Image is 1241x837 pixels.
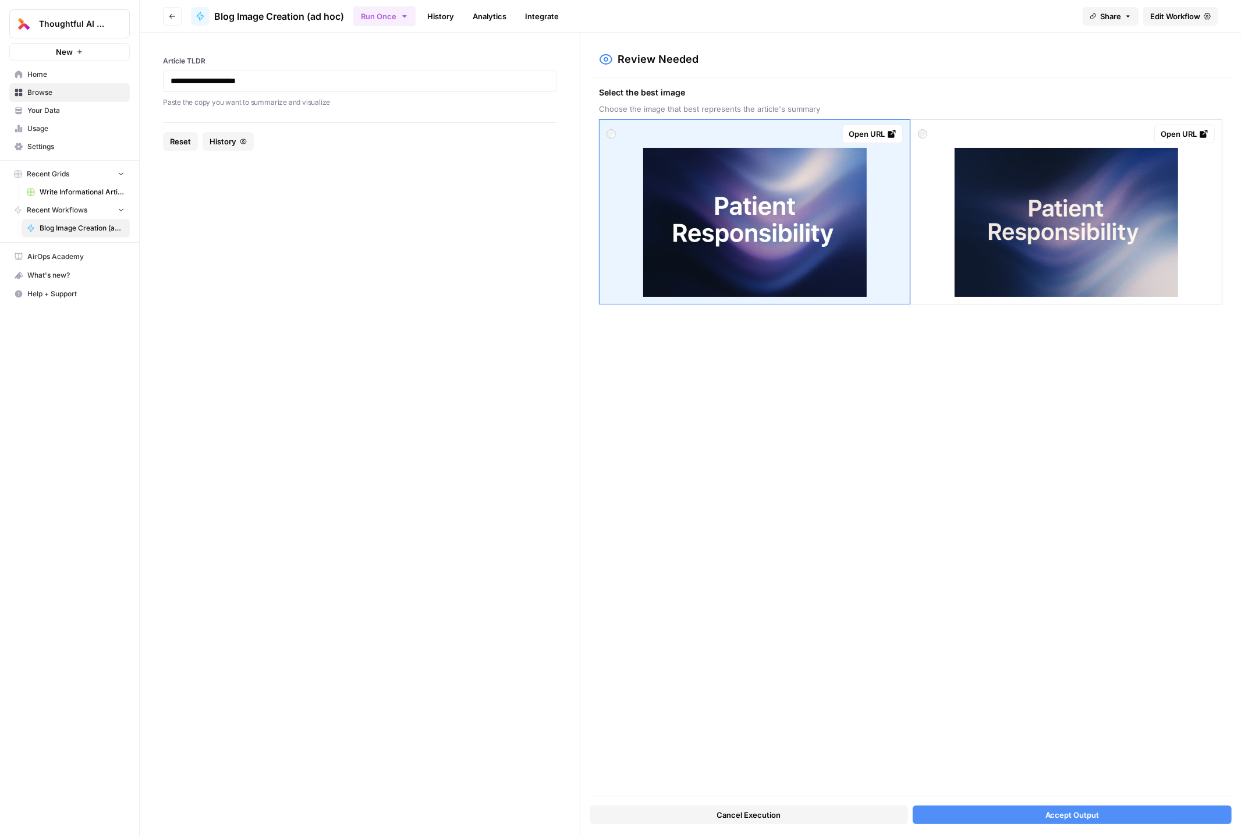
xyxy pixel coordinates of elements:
[9,119,130,138] a: Usage
[39,18,109,30] span: Thoughtful AI Content Engine
[618,51,698,68] h2: Review Needed
[9,266,130,285] button: What's new?
[9,83,130,102] a: Browse
[9,285,130,303] button: Help + Support
[599,87,1222,98] span: Select the best image
[1100,10,1121,22] span: Share
[1161,128,1208,140] div: Open URL
[353,6,416,26] button: Run Once
[27,123,125,134] span: Usage
[842,125,903,143] a: Open URL
[163,132,198,151] button: Reset
[27,289,125,299] span: Help + Support
[599,103,1222,115] span: Choose the image that best represents the article's summary
[27,69,125,80] span: Home
[9,43,130,61] button: New
[27,141,125,152] span: Settings
[1150,10,1200,22] span: Edit Workflow
[1154,125,1215,143] a: Open URL
[518,7,566,26] a: Integrate
[9,9,130,38] button: Workspace: Thoughtful AI Content Engine
[849,128,896,140] div: Open URL
[1045,809,1100,821] span: Accept Output
[22,183,130,201] a: Write Informational Article
[590,806,909,824] button: Cancel Execution
[27,205,87,215] span: Recent Workflows
[1083,7,1139,26] button: Share
[22,219,130,237] a: Blog Image Creation (ad hoc)
[9,65,130,84] a: Home
[1143,7,1218,26] a: Edit Workflow
[214,9,344,23] span: Blog Image Creation (ad hoc)
[9,201,130,219] button: Recent Workflows
[27,105,125,116] span: Your Data
[9,247,130,266] a: AirOps Academy
[717,809,781,821] span: Cancel Execution
[40,187,125,197] span: Write Informational Article
[9,137,130,156] a: Settings
[191,7,344,26] a: Blog Image Creation (ad hoc)
[27,87,125,98] span: Browse
[9,165,130,183] button: Recent Grids
[203,132,254,151] button: History
[163,56,556,66] label: Article TLDR
[27,169,69,179] span: Recent Grids
[56,46,73,58] span: New
[955,148,1178,297] img: image.webp
[10,267,129,284] div: What's new?
[27,251,125,262] span: AirOps Academy
[163,97,556,108] p: Paste the copy you want to summarize and visualize
[9,101,130,120] a: Your Data
[40,223,125,233] span: Blog Image Creation (ad hoc)
[466,7,513,26] a: Analytics
[420,7,461,26] a: History
[913,806,1232,824] button: Accept Output
[210,136,236,147] span: History
[643,148,867,297] img: image.webp
[13,13,34,34] img: Thoughtful AI Content Engine Logo
[170,136,191,147] span: Reset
